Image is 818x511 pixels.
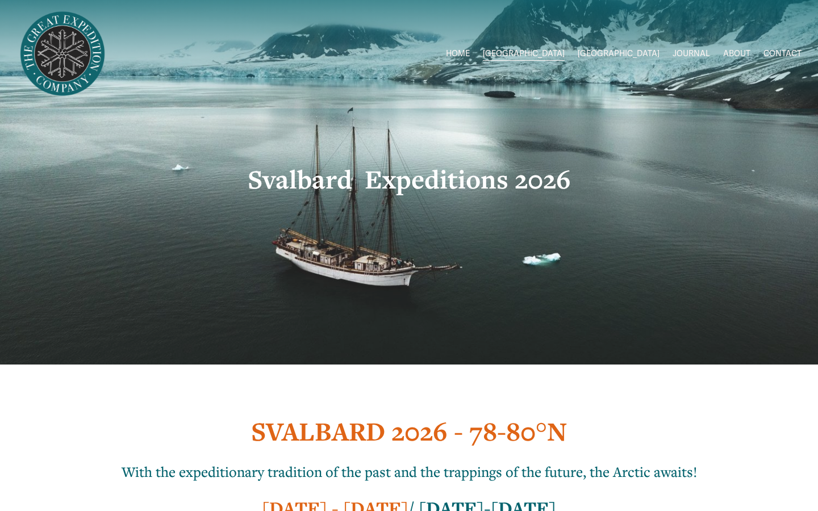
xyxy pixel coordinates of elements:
strong: SVALBARD 2026 - 78-80°N [251,414,567,449]
strong: Svalbard Expeditions 2026 [248,162,571,196]
a: CONTACT [763,46,802,62]
a: folder dropdown [483,46,565,62]
span: [GEOGRAPHIC_DATA] [578,47,660,61]
a: HOME [446,46,470,62]
a: ABOUT [723,46,750,62]
span: [GEOGRAPHIC_DATA] [483,47,565,61]
span: With the expeditionary tradition of the past and the trappings of the future, the Arctic awaits! [122,462,697,481]
a: folder dropdown [578,46,660,62]
img: Arctic Expeditions [16,8,108,100]
a: JOURNAL [673,46,710,62]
